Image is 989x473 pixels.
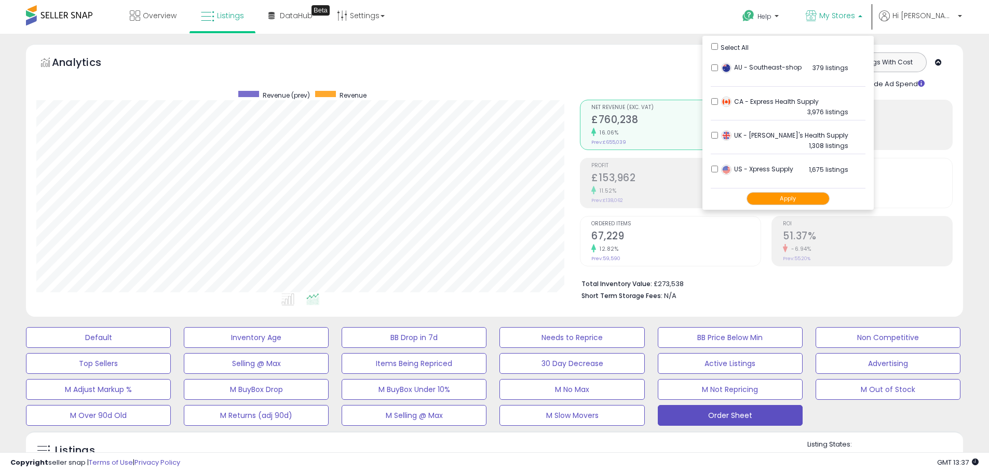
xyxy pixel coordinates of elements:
[783,221,952,227] span: ROI
[596,187,616,195] small: 11.52%
[311,5,330,16] div: Tooltip anchor
[896,452,934,461] label: Deactivated
[26,379,171,400] button: M Adjust Markup %
[55,443,95,458] h5: Listings
[664,291,676,301] span: N/A
[658,379,803,400] button: M Not Repricing
[734,2,789,34] a: Help
[581,291,662,300] b: Short Term Storage Fees:
[721,131,848,140] span: UK - [PERSON_NAME]'s Health Supply
[499,327,644,348] button: Needs to Reprice
[26,405,171,426] button: M Over 90d Old
[581,279,652,288] b: Total Inventory Value:
[591,163,761,169] span: Profit
[499,353,644,374] button: 30 Day Decrease
[591,114,761,128] h2: £760,238
[184,327,329,348] button: Inventory Age
[184,353,329,374] button: Selling @ Max
[342,327,486,348] button: BB Drop in 7d
[816,353,960,374] button: Advertising
[809,165,848,174] span: 1,675 listings
[596,245,618,253] small: 12.82%
[26,327,171,348] button: Default
[742,9,755,22] i: Get Help
[658,353,803,374] button: Active Listings
[747,192,830,205] button: Apply
[788,245,811,253] small: -6.94%
[591,255,620,262] small: Prev: 59,590
[721,63,802,72] span: AU - Southeast-shop
[143,10,177,21] span: Overview
[658,327,803,348] button: BB Price Below Min
[26,353,171,374] button: Top Sellers
[818,452,837,461] label: Active
[591,105,761,111] span: Net Revenue (Exc. VAT)
[809,141,848,150] span: 1,308 listings
[844,77,941,89] div: Include Ad Spend
[263,91,310,100] span: Revenue (prev)
[591,221,761,227] span: Ordered Items
[807,440,963,450] p: Listing States:
[134,457,180,467] a: Privacy Policy
[52,55,121,72] h5: Analytics
[10,457,48,467] strong: Copyright
[892,10,955,21] span: Hi [PERSON_NAME]
[846,56,923,69] button: Listings With Cost
[721,165,793,173] span: US - Xpress Supply
[812,63,848,72] span: 379 listings
[757,12,771,21] span: Help
[783,230,952,244] h2: 51.37%
[721,43,749,52] span: Select All
[591,230,761,244] h2: 67,229
[721,130,731,141] img: uk.png
[217,10,244,21] span: Listings
[591,139,626,145] small: Prev: £655,039
[783,255,810,262] small: Prev: 55.20%
[591,197,623,204] small: Prev: £138,062
[340,91,367,100] span: Revenue
[819,10,855,21] span: My Stores
[721,97,819,106] span: CA - Express Health Supply
[342,379,486,400] button: M BuyBox Under 10%
[184,379,329,400] button: M BuyBox Drop
[89,457,133,467] a: Terms of Use
[581,277,945,289] li: £273,538
[499,405,644,426] button: M Slow Movers
[807,107,848,116] span: 3,976 listings
[816,327,960,348] button: Non Competitive
[658,405,803,426] button: Order Sheet
[342,353,486,374] button: Items Being Repriced
[596,129,618,137] small: 16.06%
[280,10,313,21] span: DataHub
[721,97,731,107] img: canada.png
[342,405,486,426] button: M Selling @ Max
[721,165,731,175] img: usa.png
[937,457,979,467] span: 2025-09-9 13:37 GMT
[816,379,960,400] button: M Out of Stock
[184,405,329,426] button: M Returns (adj 90d)
[499,379,644,400] button: M No Max
[879,10,962,34] a: Hi [PERSON_NAME]
[721,63,731,73] img: australia.png
[591,172,761,186] h2: £153,962
[10,458,180,468] div: seller snap | |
